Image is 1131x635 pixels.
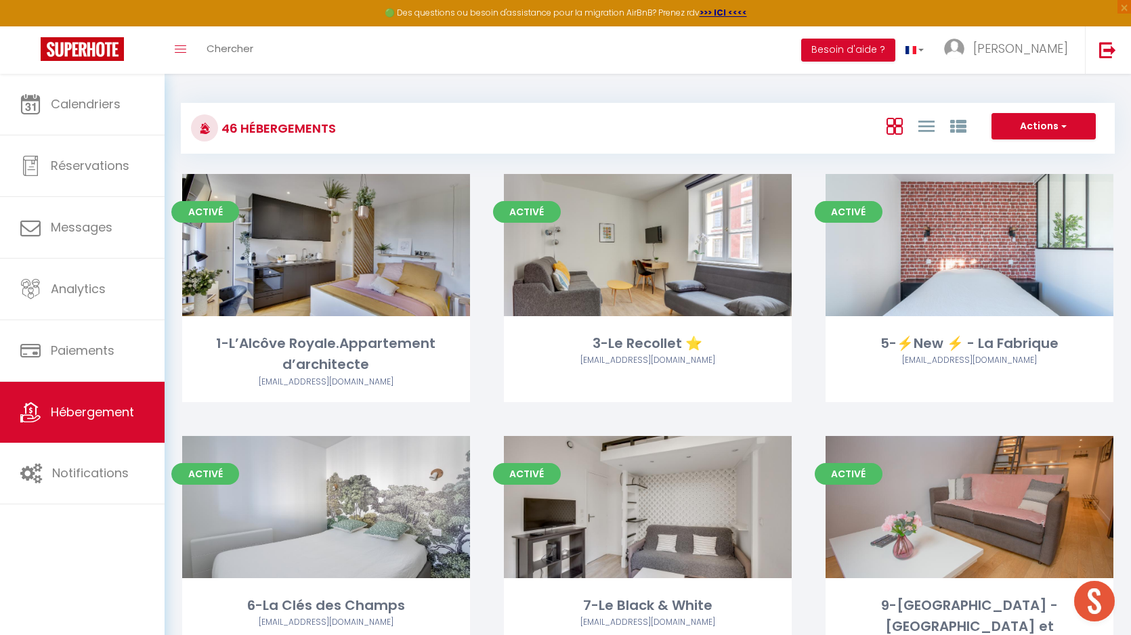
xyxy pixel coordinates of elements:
button: Besoin d'aide ? [801,39,895,62]
img: logout [1099,41,1116,58]
span: Réservations [51,157,129,174]
a: Chercher [196,26,263,74]
span: Paiements [51,342,114,359]
div: Airbnb [504,354,792,367]
span: [PERSON_NAME] [973,40,1068,57]
div: 5-⚡️New ⚡️ - La Fabrique [826,333,1113,354]
a: ... [PERSON_NAME] [934,26,1085,74]
span: Activé [815,463,882,485]
a: Vue en Liste [918,114,935,137]
span: Notifications [52,464,129,481]
span: Activé [493,201,561,223]
a: Vue en Box [887,114,903,137]
img: Super Booking [41,37,124,61]
span: Activé [171,463,239,485]
span: Activé [171,201,239,223]
span: Messages [51,219,112,236]
a: >>> ICI <<<< [700,7,747,18]
a: Vue par Groupe [950,114,966,137]
div: 6-La Clés des Champs [182,595,470,616]
h3: 46 Hébergements [218,113,336,144]
div: Airbnb [826,354,1113,367]
div: Airbnb [182,616,470,629]
div: 3-Le Recollet ⭐️ [504,333,792,354]
span: Activé [815,201,882,223]
span: Chercher [207,41,253,56]
div: 7-Le Black & White [504,595,792,616]
div: Airbnb [182,376,470,389]
span: Calendriers [51,95,121,112]
span: Analytics [51,280,106,297]
button: Actions [991,113,1096,140]
div: Airbnb [504,616,792,629]
div: Ouvrir le chat [1074,581,1115,621]
img: ... [944,39,964,59]
span: Activé [493,463,561,485]
span: Hébergement [51,403,134,420]
div: 1-L’Alcôve Royale.Appartement d’architecte [182,333,470,376]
